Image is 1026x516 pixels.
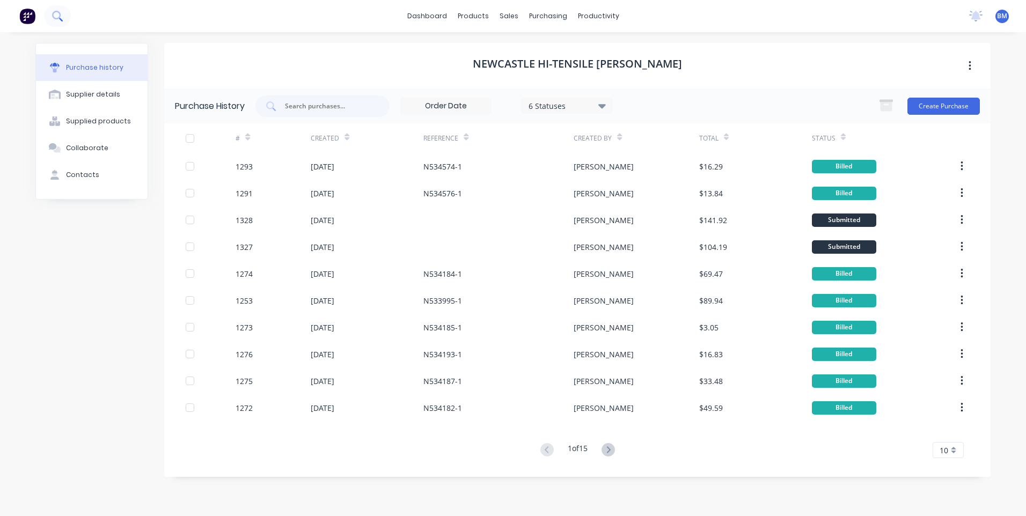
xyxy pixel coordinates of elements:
div: purchasing [524,8,573,24]
div: Billed [812,348,876,361]
span: 10 [940,445,948,456]
div: [PERSON_NAME] [574,402,634,414]
button: Contacts [36,161,148,188]
div: 1276 [236,349,253,360]
span: BM [997,11,1007,21]
div: [PERSON_NAME] [574,322,634,333]
div: Billed [812,187,876,200]
div: 1291 [236,188,253,199]
input: Search purchases... [284,101,373,112]
div: N533995-1 [423,295,462,306]
div: sales [494,8,524,24]
div: Status [812,134,836,143]
button: Collaborate [36,135,148,161]
img: Factory [19,8,35,24]
div: Submitted [812,213,876,227]
div: 1328 [236,215,253,226]
div: [DATE] [311,161,334,172]
div: 1253 [236,295,253,306]
div: $89.94 [699,295,723,306]
div: productivity [573,8,625,24]
div: Supplier details [66,90,120,99]
div: [DATE] [311,375,334,387]
div: [DATE] [311,188,334,199]
div: Billed [812,160,876,173]
div: $69.47 [699,268,723,279]
div: [DATE] [311,241,334,253]
button: Supplier details [36,81,148,108]
div: [PERSON_NAME] [574,188,634,199]
div: $33.48 [699,375,723,387]
input: Order Date [401,98,491,114]
div: Billed [812,267,876,281]
div: Reference [423,134,458,143]
div: Billed [812,401,876,415]
div: $16.29 [699,161,723,172]
div: N534576-1 [423,188,462,199]
div: Created [311,134,339,143]
div: Contacts [66,170,99,180]
div: Submitted [812,240,876,254]
div: [PERSON_NAME] [574,268,634,279]
div: Total [699,134,719,143]
div: [DATE] [311,215,334,226]
div: Supplied products [66,116,131,126]
div: N534185-1 [423,322,462,333]
div: $13.84 [699,188,723,199]
div: N534182-1 [423,402,462,414]
div: [DATE] [311,349,334,360]
button: Create Purchase [907,98,980,115]
div: 1327 [236,241,253,253]
div: $49.59 [699,402,723,414]
div: Billed [812,321,876,334]
div: [DATE] [311,295,334,306]
div: [DATE] [311,268,334,279]
div: Created By [574,134,612,143]
div: N534187-1 [423,375,462,387]
div: [PERSON_NAME] [574,215,634,226]
div: 6 Statuses [529,100,605,111]
div: Billed [812,374,876,388]
div: [DATE] [311,402,334,414]
div: Collaborate [66,143,108,153]
div: 1293 [236,161,253,172]
div: N534184-1 [423,268,462,279]
div: 1275 [236,375,253,387]
div: Purchase history [66,63,123,72]
button: Purchase history [36,54,148,81]
div: Billed [812,294,876,307]
div: 1274 [236,268,253,279]
div: 1 of 15 [568,443,588,458]
div: 1273 [236,322,253,333]
div: # [236,134,240,143]
div: N534574-1 [423,161,462,172]
div: $104.19 [699,241,727,253]
div: [PERSON_NAME] [574,161,634,172]
div: [DATE] [311,322,334,333]
div: [PERSON_NAME] [574,241,634,253]
div: $141.92 [699,215,727,226]
h1: Newcastle Hi-Tensile [PERSON_NAME] [473,57,682,70]
div: products [452,8,494,24]
button: Supplied products [36,108,148,135]
div: 1272 [236,402,253,414]
a: dashboard [402,8,452,24]
div: [PERSON_NAME] [574,349,634,360]
div: [PERSON_NAME] [574,295,634,306]
div: Purchase History [175,100,245,113]
div: $16.83 [699,349,723,360]
div: $3.05 [699,322,719,333]
div: [PERSON_NAME] [574,375,634,387]
div: N534193-1 [423,349,462,360]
